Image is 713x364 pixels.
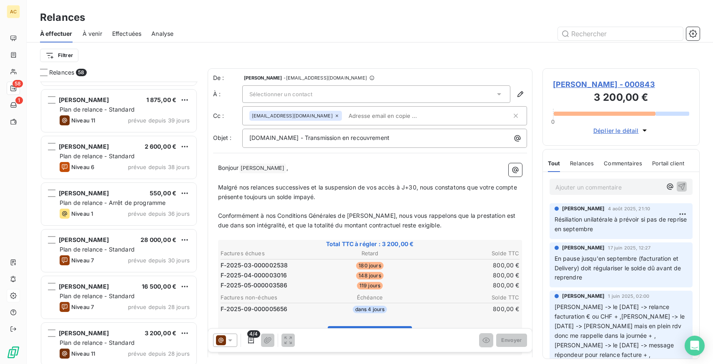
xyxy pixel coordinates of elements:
[252,113,333,118] span: [EMAIL_ADDRESS][DOMAIN_NAME]
[150,189,176,197] span: 550,00 €
[15,97,23,104] span: 1
[420,281,520,290] td: 800,00 €
[608,245,650,250] span: 17 juin 2025, 12:27
[60,152,135,160] span: Plan de relance - Standard
[49,68,74,77] span: Relances
[220,293,319,302] th: Factures non-échues
[608,294,649,299] span: 1 juin 2025, 02:00
[685,336,705,356] div: Open Intercom Messenger
[345,110,442,122] input: Adresse email en copie ...
[496,334,527,347] button: Envoyer
[60,199,166,206] span: Plan de relance - Arrêt de programme
[320,249,419,258] th: Retard
[218,212,517,229] span: Conformément à nos Conditions Générales de [PERSON_NAME], nous vous rappelons que la prestation e...
[562,244,605,252] span: [PERSON_NAME]
[151,30,173,38] span: Analyse
[145,143,177,150] span: 2 600,00 €
[40,30,73,38] span: À effectuer
[40,49,78,62] button: Filtrer
[59,329,109,337] span: [PERSON_NAME]
[128,164,190,170] span: prévue depuis 38 jours
[239,164,286,173] span: [PERSON_NAME]
[83,30,102,38] span: À venir
[59,283,109,290] span: [PERSON_NAME]
[420,304,520,314] td: 800,00 €
[60,106,135,113] span: Plan de relance - Standard
[249,134,390,141] span: [DOMAIN_NAME] - Transmission en recouvrement
[284,75,367,80] span: - [EMAIL_ADDRESS][DOMAIN_NAME]
[213,74,242,82] span: De :
[76,69,86,76] span: 58
[356,272,383,279] span: 148 jours
[608,206,650,211] span: 4 août 2025, 21:10
[112,30,142,38] span: Effectuées
[128,257,190,264] span: prévue depuis 30 jours
[128,117,190,124] span: prévue depuis 39 jours
[551,118,555,125] span: 0
[219,240,521,248] span: Total TTC à régler : 3 200,00 €
[128,210,190,217] span: prévue depuis 36 jours
[221,271,287,279] span: F-2025-04-000003016
[548,160,560,167] span: Tout
[142,283,176,290] span: 16 500,00 €
[562,292,605,300] span: [PERSON_NAME]
[420,261,520,270] td: 800,00 €
[146,96,177,103] span: 1 875,00 €
[244,75,282,80] span: [PERSON_NAME]
[128,350,190,357] span: prévue depuis 28 jours
[71,350,95,357] span: Niveau 11
[420,293,520,302] th: Solde TTC
[420,271,520,280] td: 800,00 €
[7,346,20,359] img: Logo LeanPay
[558,27,683,40] input: Rechercher
[652,160,684,167] span: Portail client
[213,134,232,141] span: Objet :
[128,304,190,310] span: prévue depuis 28 jours
[213,112,242,120] label: Cc :
[40,10,85,25] h3: Relances
[420,249,520,258] th: Solde TTC
[249,91,312,97] span: Sélectionner un contact
[220,304,319,314] td: F-2025-09-000005656
[221,281,288,289] span: F-2025-05-000003586
[71,257,94,264] span: Niveau 7
[218,184,519,200] span: Malgré nos relances successives et la suspension de vos accès à J+30, nous constatons que votre c...
[71,304,94,310] span: Niveau 7
[570,160,594,167] span: Relances
[221,261,288,269] span: F-2025-03-000002538
[593,126,639,135] span: Déplier le détail
[13,80,23,87] span: 58
[320,293,419,302] th: Échéance
[247,330,260,338] span: 4/4
[59,143,109,150] span: [PERSON_NAME]
[141,236,176,243] span: 28 000,00 €
[60,292,135,299] span: Plan de relance - Standard
[562,205,605,212] span: [PERSON_NAME]
[60,339,135,346] span: Plan de relance - Standard
[353,306,387,313] span: dans 4 jours
[604,160,642,167] span: Commentaires
[357,282,383,289] span: 119 jours
[59,236,109,243] span: [PERSON_NAME]
[555,255,683,281] span: En pause jusqu'en septembre (facturation et Delivery) doit régulariser le solde dû avant de repre...
[7,5,20,18] div: AC
[60,246,135,253] span: Plan de relance - Standard
[218,164,239,171] span: Bonjour
[213,90,242,98] label: À :
[71,164,94,170] span: Niveau 6
[553,79,690,90] span: [PERSON_NAME] - 000843
[59,189,109,197] span: [PERSON_NAME]
[40,82,198,364] div: grid
[553,90,690,107] h3: 3 200,00 €
[286,164,288,171] span: ,
[555,216,689,232] span: Résiliation unilatérale à prévoir si pas de reprise en septembre
[220,249,319,258] th: Factures échues
[356,262,383,269] span: 180 jours
[145,329,177,337] span: 3 200,00 €
[591,126,651,135] button: Déplier le détail
[59,96,109,103] span: [PERSON_NAME]
[71,210,93,217] span: Niveau 1
[71,117,95,124] span: Niveau 11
